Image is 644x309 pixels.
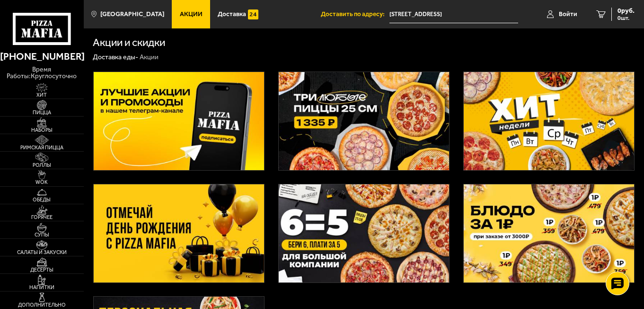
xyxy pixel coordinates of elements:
span: [GEOGRAPHIC_DATA] [100,11,164,18]
a: Доставка еды- [93,53,138,61]
span: Войти [559,11,577,18]
span: 0 шт. [618,15,635,21]
span: 0 руб. [618,8,635,14]
img: 15daf4d41897b9f0e9f617042186c801.svg [248,9,258,19]
div: Акции [140,53,159,62]
span: Доставка [218,11,246,18]
h1: Акции и скидки [93,37,165,48]
input: Ваш адрес доставки [389,6,518,23]
span: Доставить по адресу: [321,11,389,18]
span: Акции [180,11,203,18]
